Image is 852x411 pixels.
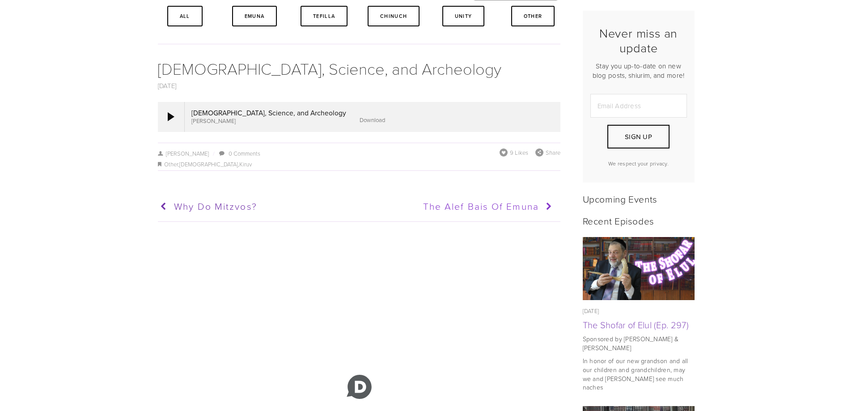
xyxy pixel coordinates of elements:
a: Unity [442,6,485,26]
a: [DEMOGRAPHIC_DATA], Science, and Archeology [158,57,501,79]
iframe: Disqus [158,222,560,342]
a: Download [360,116,385,124]
button: Sign Up [607,125,669,148]
h2: Never miss an update [590,26,687,55]
div: Share [535,148,560,157]
a: The Shofar of Elul (Ep. 297) [583,237,695,300]
p: We respect your privacy. [590,160,687,167]
a: The Shofar of Elul (Ep. 297) [583,318,689,331]
a: Chinuch [368,6,420,26]
img: The Shofar of Elul (Ep. 297) [582,237,695,300]
span: / [209,149,218,157]
a: [DEMOGRAPHIC_DATA] [179,160,238,168]
a: 0 Comments [229,149,260,157]
a: Kiruv [239,160,252,168]
a: [PERSON_NAME] [158,149,209,157]
a: Emuna [232,6,277,26]
p: Stay you up-to-date on new blog posts, shiurim, and more! [590,61,687,80]
a: Why Do Mitzvos? [158,195,355,218]
a: Other [511,6,555,26]
h2: Upcoming Events [583,193,695,204]
time: [DATE] [583,307,599,315]
div: , , [158,159,560,170]
a: All [167,6,203,26]
a: Tefilla [301,6,348,26]
a: The Alef Bais of Emuna [358,195,555,218]
span: The Alef Bais of Emuna [423,199,539,212]
span: Sign Up [625,132,652,141]
span: Why Do Mitzvos? [174,199,257,212]
a: Other [164,160,178,168]
p: Sponsored by [PERSON_NAME] & [PERSON_NAME] [583,335,695,352]
p: In honor of our new grandson and all our children and grandchildren, may we and [PERSON_NAME] see... [583,356,695,391]
input: Email Address [590,94,687,118]
span: 9 Likes [510,148,528,157]
h2: Recent Episodes [583,215,695,226]
a: [DATE] [158,81,177,90]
